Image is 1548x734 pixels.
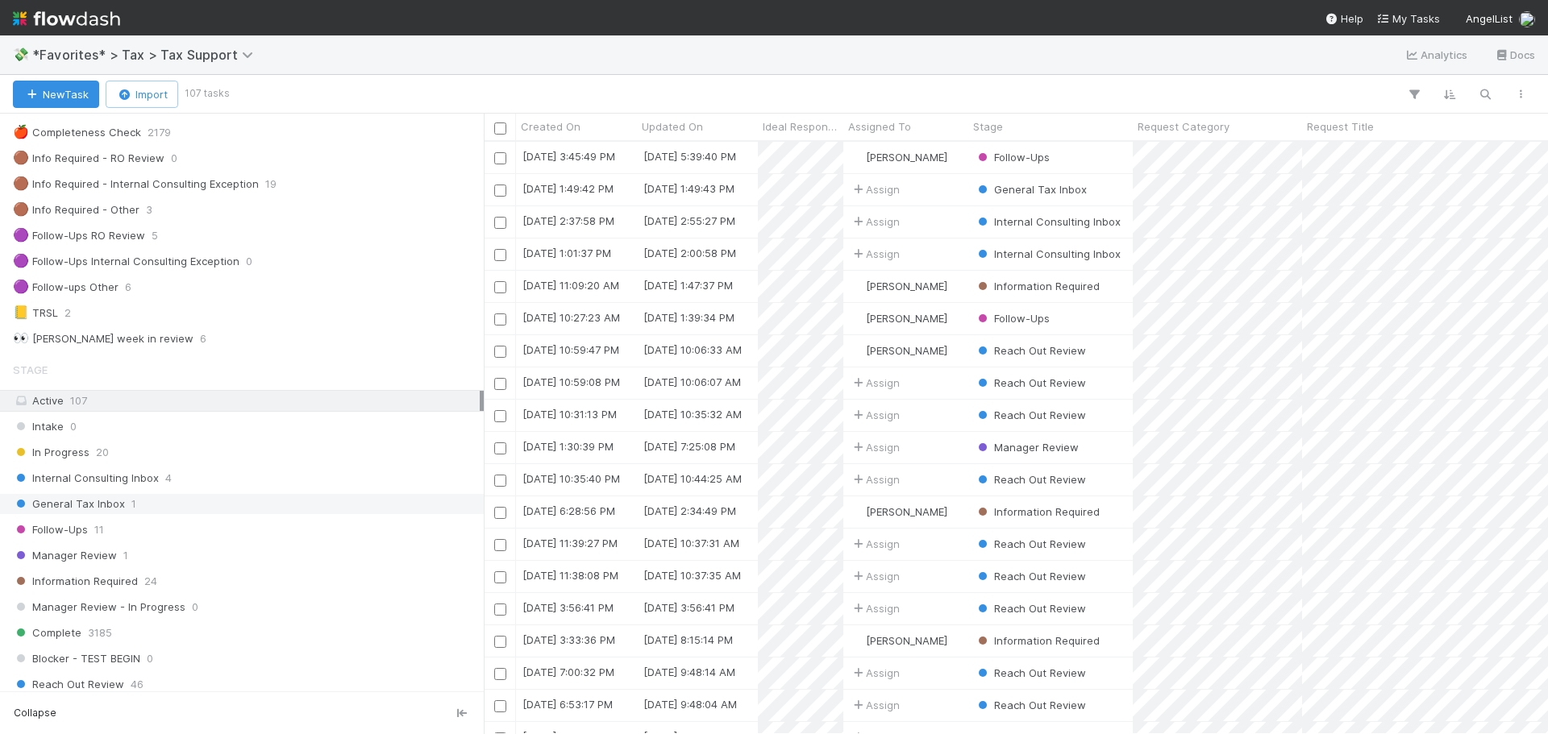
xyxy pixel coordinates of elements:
div: Assign [850,214,900,230]
span: In Progress [13,442,89,462]
span: Reach Out Review [975,699,1086,711]
div: [DATE] 10:06:33 AM [643,342,742,358]
span: Reach Out Review [975,408,1086,421]
input: Toggle Row Selected [494,249,506,261]
span: 3 [146,200,152,220]
span: 🟤 [13,176,29,190]
div: [DATE] 10:35:40 PM [522,471,620,487]
div: [PERSON_NAME] [850,504,947,520]
a: Docs [1494,45,1535,64]
div: Reach Out Review [975,407,1086,423]
span: 20 [96,442,109,462]
div: [DATE] 1:30:39 PM [522,438,614,454]
span: 19 [265,174,277,194]
span: [PERSON_NAME] [866,280,947,292]
div: [PERSON_NAME] [850,149,947,165]
div: [DATE] 2:37:58 PM [522,213,614,229]
div: Follow-Ups Internal Consulting Exception [13,251,239,272]
div: [DATE] 1:49:43 PM [643,180,734,197]
input: Toggle Row Selected [494,217,506,229]
div: [PERSON_NAME] [850,342,947,359]
span: Reach Out Review [13,674,124,695]
span: Reach Out Review [975,570,1086,583]
div: Info Required - Other [13,200,139,220]
span: Reach Out Review [975,666,1086,679]
span: Request Title [1307,118,1374,135]
span: Assign [850,246,900,262]
span: 2 [64,303,71,323]
div: Internal Consulting Inbox [975,246,1121,262]
div: Assign [850,568,900,584]
input: Toggle Row Selected [494,539,506,551]
span: Ideal Response Date [763,118,839,135]
div: [DATE] 8:15:14 PM [643,632,733,648]
span: 24 [144,571,157,591]
div: Follow-Ups [975,310,1050,326]
div: [DATE] 2:55:27 PM [643,213,735,229]
span: Updated On [642,118,703,135]
div: Information Required [975,632,1100,649]
input: Toggle Row Selected [494,571,506,583]
span: 👀 [13,331,29,345]
span: Reach Out Review [975,602,1086,615]
img: avatar_7ba8ec58-bd0f-432b-b5d2-ae377bfaef52.png [851,505,863,518]
div: [DATE] 10:37:35 AM [643,567,741,583]
div: [DATE] 1:47:37 PM [643,277,733,293]
div: Internal Consulting Inbox [975,214,1121,230]
span: Manager Review - In Progress [13,597,185,617]
input: Toggle Row Selected [494,346,506,358]
span: Manager Review [13,545,117,566]
span: Assign [850,439,900,455]
span: 📒 [13,305,29,319]
div: Completeness Check [13,122,141,143]
div: [DATE] 11:39:27 PM [522,535,618,551]
span: Follow-Ups [975,312,1050,325]
div: Follow-ups Other [13,277,119,297]
span: 1 [123,545,128,566]
div: Manager Review [975,439,1079,455]
input: Toggle Row Selected [494,281,506,293]
div: [DATE] 10:31:13 PM [522,406,617,422]
span: 0 [192,597,198,617]
img: logo-inverted-e16ddd16eac7371096b0.svg [13,5,120,32]
div: [DATE] 11:09:20 AM [522,277,619,293]
div: [DATE] 2:00:58 PM [643,245,736,261]
span: 3185 [88,623,112,643]
span: 🟣 [13,280,29,293]
span: Assign [850,600,900,616]
div: Follow-Ups [975,149,1050,165]
span: Complete [13,623,81,643]
div: [DATE] 10:59:47 PM [522,342,619,358]
div: Reach Out Review [975,342,1086,359]
span: Assign [850,181,900,197]
div: Assign [850,697,900,713]
div: Reach Out Review [975,697,1086,713]
span: 2179 [148,122,171,143]
div: [DATE] 2:34:49 PM [643,503,736,519]
div: [PERSON_NAME] [850,310,947,326]
input: Toggle Row Selected [494,442,506,454]
input: Toggle All Rows Selected [494,122,506,135]
span: Stage [13,354,48,386]
span: [PERSON_NAME] [866,151,947,164]
div: Reach Out Review [975,568,1086,584]
span: 107 [70,394,87,407]
input: Toggle Row Selected [494,185,506,197]
div: [DATE] 3:56:41 PM [522,599,614,616]
span: Assign [850,665,900,681]
a: My Tasks [1376,10,1440,27]
span: Reach Out Review [975,473,1086,486]
span: Internal Consulting Inbox [975,215,1121,228]
div: General Tax Inbox [975,181,1087,197]
img: avatar_d45d11ee-0024-4901-936f-9df0a9cc3b4e.png [851,344,863,357]
span: Request Category [1138,118,1230,135]
span: 46 [131,674,144,695]
span: Information Required [975,505,1100,518]
div: [DATE] 3:33:36 PM [522,632,615,648]
span: 0 [246,251,252,272]
img: avatar_8fe3758e-7d23-4e6b-a9f5-b81892974716.png [851,312,863,325]
span: Internal Consulting Inbox [13,468,159,488]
